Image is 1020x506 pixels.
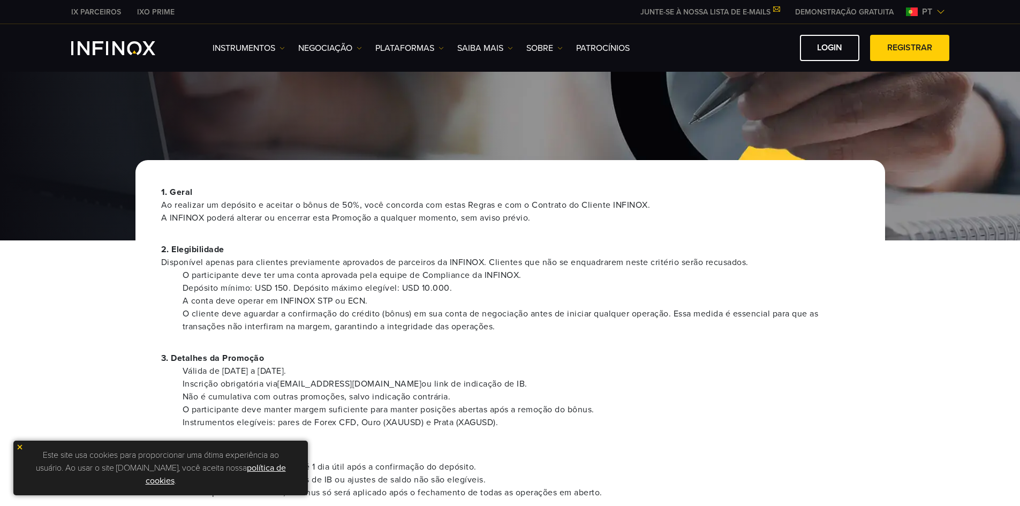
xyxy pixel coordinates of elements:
[161,199,859,224] span: Ao realizar um depósito e aceitar o bônus de 50%, você concorda com estas Regras e com o Contrato...
[213,42,285,55] a: Instrumentos
[161,256,859,269] span: Disponível apenas para clientes previamente aprovados de parceiros da INFINOX. Clientes que não s...
[870,35,949,61] a: Registrar
[298,42,362,55] a: NEGOCIAÇÃO
[183,416,859,429] li: Instrumentos elegíveis: pares de Forex CFD, Ouro (XAUUSD) e Prata (XAGUSD).
[576,42,630,55] a: Patrocínios
[800,35,859,61] a: Login
[632,7,787,17] a: JUNTE-SE À NOSSA LISTA DE E-MAILS
[918,5,936,18] span: pt
[161,448,859,460] p: 4. Crédito de Bônus
[161,352,859,365] p: 3. Detalhes da Promoção
[19,446,303,490] p: Este site usa cookies para proporcionar uma ótima experiência ao usuário. Ao usar o site [DOMAIN_...
[183,486,859,499] li: Para depósitos adicionais, o bônus só será aplicado após o fechamento de todas as operações em ab...
[129,6,183,18] a: INFINOX
[183,473,859,486] li: Transferências internas, rebates de IB ou ajustes de saldo não são elegíveis.
[183,307,859,333] li: O cliente deve aguardar a confirmação do crédito (bônus) em sua conta de negociação antes de inic...
[375,42,444,55] a: PLATAFORMAS
[787,6,902,18] a: INFINOX MENU
[183,460,859,473] li: Bônus de 50% creditado em até 1 dia útil após a confirmação do depósito.
[161,243,859,269] p: 2. Elegibilidade
[183,377,859,390] li: Inscrição obrigatória via [EMAIL_ADDRESS][DOMAIN_NAME] ou link de indicação de IB.
[63,6,129,18] a: INFINOX
[183,390,859,403] li: Não é cumulativa com outras promoções, salvo indicação contrária.
[457,42,513,55] a: Saiba mais
[183,282,859,294] li: Depósito mínimo: USD 150. Depósito máximo elegível: USD 10.000.
[161,186,859,224] p: 1. Geral
[183,365,859,377] li: Válida de [DATE] a [DATE].
[183,294,859,307] li: A conta deve operar em INFINOX STP ou ECN.
[16,443,24,451] img: yellow close icon
[183,269,859,282] li: O participante deve ter uma conta aprovada pela equipe de Compliance da INFINOX.
[71,41,180,55] a: INFINOX Logo
[183,403,859,416] li: O participante deve manter margem suficiente para manter posições abertas após a remoção do bônus.
[526,42,563,55] a: SOBRE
